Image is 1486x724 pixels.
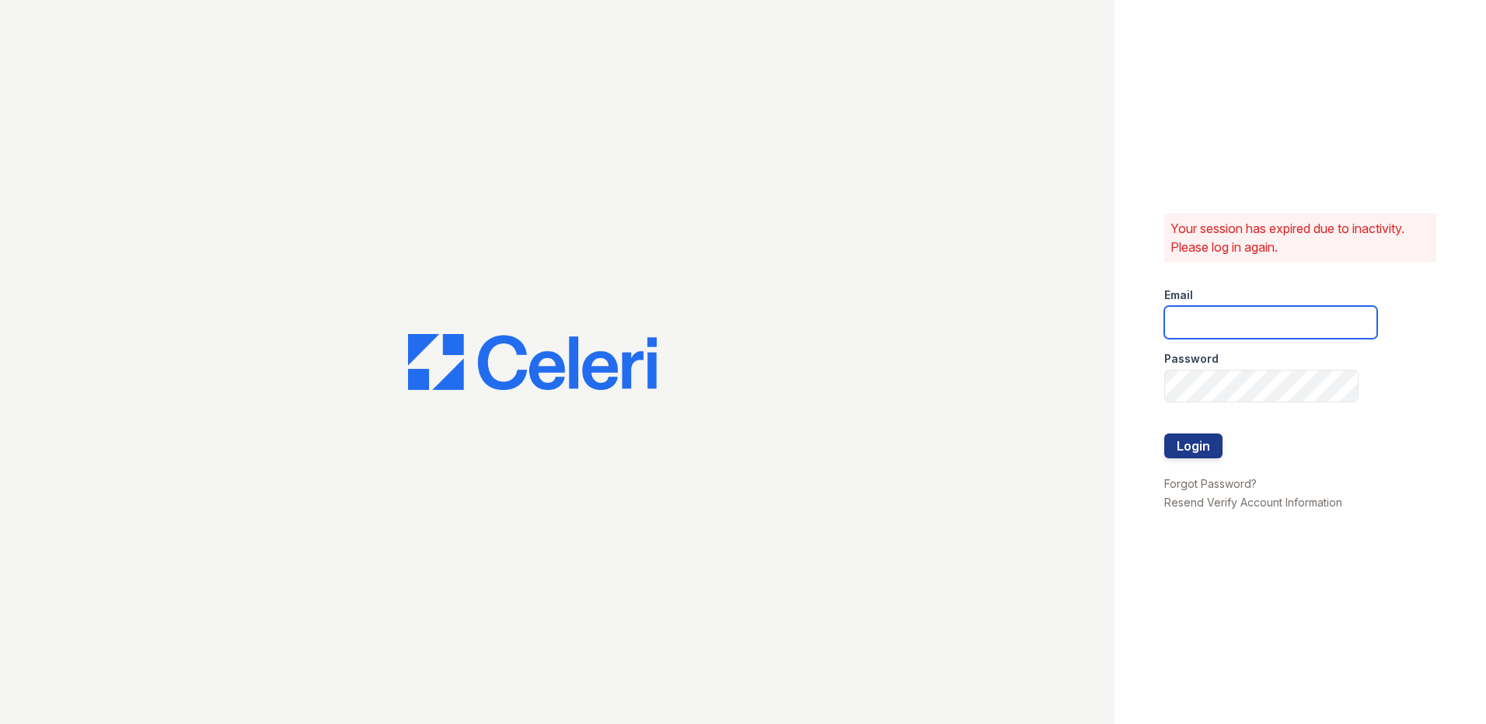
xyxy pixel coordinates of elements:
a: Resend Verify Account Information [1164,496,1342,509]
p: Your session has expired due to inactivity. Please log in again. [1170,219,1430,256]
button: Login [1164,433,1223,458]
img: CE_Logo_Blue-a8612792a0a2168367f1c8372b55b34899dd931a85d93a1a3d3e32e68fde9ad4.png [408,334,657,390]
label: Email [1164,287,1193,303]
label: Password [1164,351,1219,367]
a: Forgot Password? [1164,477,1257,490]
